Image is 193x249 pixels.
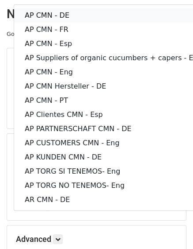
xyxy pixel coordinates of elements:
[149,206,193,249] iframe: Chat Widget
[16,234,177,244] h5: Advanced
[149,206,193,249] div: Chat-Widget
[7,31,112,37] small: Google Sheet:
[7,7,186,22] h2: New Campaign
